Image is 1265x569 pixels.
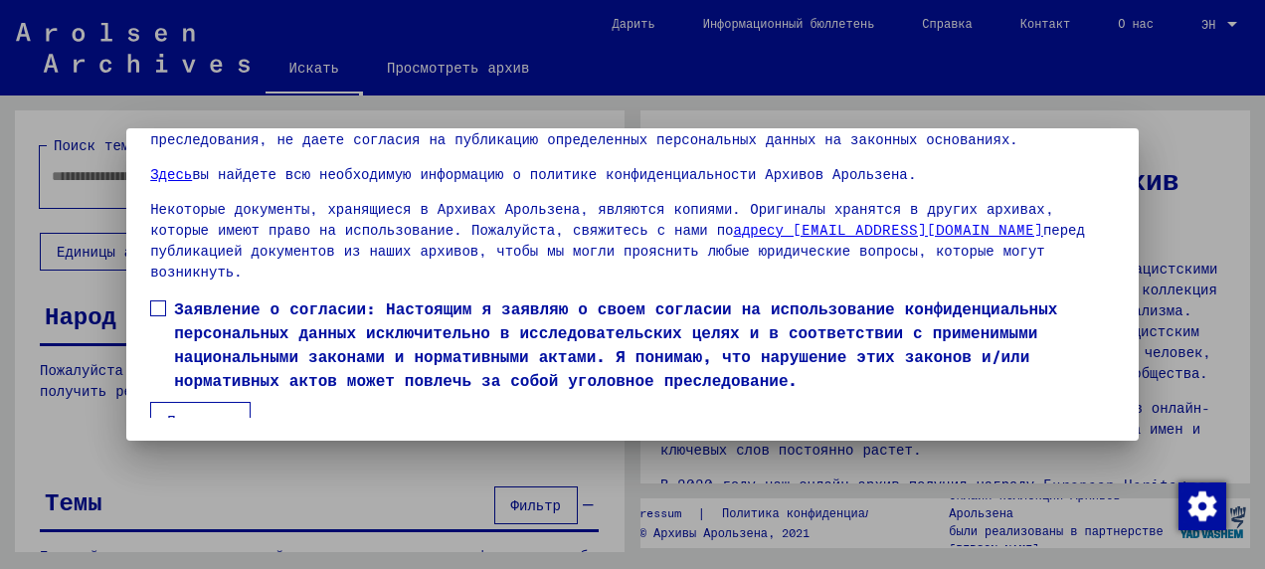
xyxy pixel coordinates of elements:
font: Заявление о согласии: Настоящим я заявляю о своем согласии на использование конфиденциальных перс... [174,298,1057,390]
div: Изменение согласия [1177,481,1225,529]
img: Изменение согласия [1178,482,1226,530]
p: Некоторые документы, хранящиеся в Архивах Арользена, являются копиями. Оригиналы хранятся в други... [150,199,1115,283]
a: Здесь [150,165,192,183]
p: Пожалуйста, , если вы, например, как лицо, пострадавшее лично, или как родственник жертвы преслед... [150,108,1115,150]
a: адресу [EMAIL_ADDRESS][DOMAIN_NAME] [733,221,1042,239]
button: Принимаю [150,402,251,440]
p: вы найдете всю необходимую информацию о политике конфиденциальности Архивов Арользена. [150,164,1115,185]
